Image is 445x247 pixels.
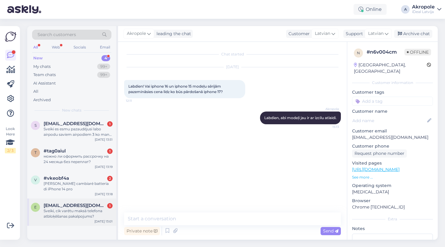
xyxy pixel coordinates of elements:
span: estergluskova@gmail.com [44,203,107,208]
div: Request phone number [352,149,407,158]
div: 99+ [97,64,110,70]
span: #vkeobf4a [44,175,69,181]
p: Customer tags [352,89,433,95]
div: Online [354,4,387,15]
p: [EMAIL_ADDRESS][DOMAIN_NAME] [352,134,433,141]
p: Visited pages [352,160,433,166]
div: Archived [33,97,51,103]
span: Search customers [38,32,76,38]
p: Customer email [352,128,433,134]
div: Sveiki, cik varētu maksā telefona atbloķēšanas pakalpojums? [44,208,113,219]
div: Akropole [412,5,435,9]
div: можно ли оформить рассрочку на 24 месяца без переплат? [44,154,113,165]
span: e [34,205,37,209]
img: Askly Logo [5,31,16,42]
input: Add a tag [352,97,433,106]
p: Customer phone [352,143,433,149]
div: All [33,88,38,95]
span: 12:11 [126,98,149,103]
div: [GEOGRAPHIC_DATA], [GEOGRAPHIC_DATA] [354,62,427,75]
a: AkropoleiDeal Latvija [412,5,441,14]
div: Look Here [5,126,16,153]
span: Latvian [368,30,384,37]
div: New [33,55,43,61]
span: safarisunsent@gmail.com [44,121,107,126]
p: [MEDICAL_DATA] [352,189,433,195]
div: Sveiki es esmu pazaudējusi labo airpodu saviem airpodiem 3 ko man darīt? Vai es varu atnākt uz ve... [44,126,113,137]
span: Offline [404,49,431,55]
span: New chats [62,108,81,113]
div: 2 / 3 [5,148,16,153]
div: Team chats [33,72,56,78]
span: v [34,178,37,182]
p: See more ... [352,175,433,180]
div: 4 [101,55,110,61]
p: Browser [352,198,433,204]
span: Latvian [315,30,330,37]
div: iDeal Latvija [412,9,435,14]
span: Akropole [127,30,146,37]
div: 1 [107,203,113,209]
div: [DATE] 13:01 [94,219,113,224]
p: Notes [352,225,433,232]
div: Customer information [352,80,433,85]
div: My chats [33,64,51,70]
span: n [357,51,360,55]
span: 15:13 [316,125,339,129]
div: [DATE] 13:18 [95,192,113,196]
input: Add name [352,117,426,124]
span: Labdien, abi modeļi jau ir ar izcilu atlaidi. [264,115,337,120]
div: A [401,5,410,14]
div: # n6v004cm [367,48,404,56]
div: Chat started [124,52,341,57]
div: 1 [107,149,113,154]
div: Email [99,43,111,51]
div: [DATE] [124,64,341,70]
div: 99+ [97,72,110,78]
div: Private note [124,227,160,235]
div: [DATE] 13:19 [95,165,113,169]
span: s [35,123,37,128]
div: Archive chat [394,30,432,38]
a: [URL][DOMAIN_NAME] [352,167,400,172]
div: AI Assistant [33,80,56,86]
p: Chrome [TECHNICAL_ID] [352,204,433,210]
span: t [35,150,37,155]
div: 2 [107,176,113,181]
span: Send [323,228,338,234]
span: Akropole [316,107,339,111]
div: Extra [352,216,433,222]
div: [DATE] 13:51 [95,137,113,142]
div: 1 [107,121,113,127]
p: Operating system [352,182,433,189]
div: leading the chat [154,31,191,37]
div: Customer [286,31,310,37]
div: Web [51,43,61,51]
div: Support [343,31,363,37]
div: All [32,43,39,51]
p: Customer name [352,108,433,115]
div: Socials [72,43,87,51]
span: Labdien! Vai iphone 16 un iphone 15 modeļu sērijām pazemināsies cena līdz ko būs pārdošanā iphone... [128,84,223,94]
span: #tag0aiul [44,148,66,154]
div: [PERSON_NAME] cambiaré batteria di iPhone 14 pro [44,181,113,192]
